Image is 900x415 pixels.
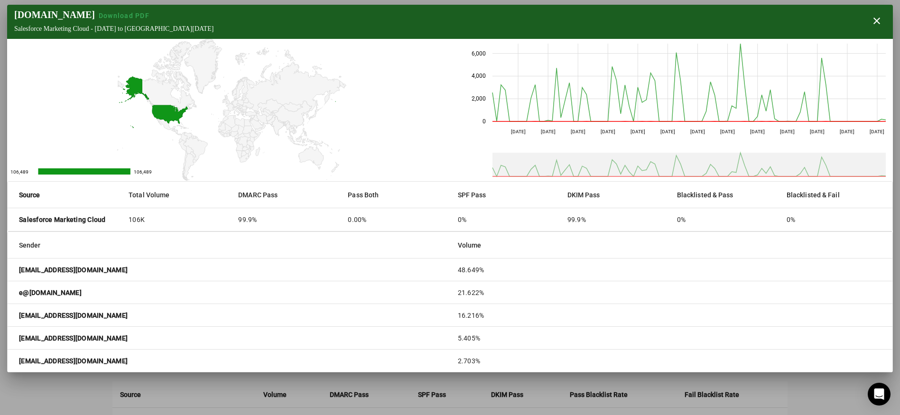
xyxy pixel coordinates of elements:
[472,50,486,57] text: 6,000
[780,129,795,134] text: [DATE]
[482,118,486,125] text: 0
[340,182,450,208] mat-header-cell: Pass Both
[669,182,779,208] mat-header-cell: Blacklisted & Pass
[95,11,153,20] button: Download PDF
[779,208,892,231] mat-cell: 0%
[121,182,231,208] mat-header-cell: Total Volume
[450,208,560,231] mat-cell: 0%
[19,190,40,200] strong: Source
[14,9,213,20] div: [DOMAIN_NAME]
[750,129,765,134] text: [DATE]
[231,208,340,231] mat-cell: 99.9%
[870,129,884,134] text: [DATE]
[10,169,28,175] text: 106,489
[540,129,555,134] text: [DATE]
[450,182,560,208] mat-header-cell: SPF Pass
[450,304,893,327] mat-cell: 16.216%
[231,182,340,208] mat-header-cell: DMARC Pass
[560,182,669,208] mat-header-cell: DKIM Pass
[19,288,82,297] strong: e@[DOMAIN_NAME]
[14,25,213,33] div: Salesforce Marketing Cloud - [DATE] to [GEOGRAPHIC_DATA][DATE]
[779,182,892,208] mat-header-cell: Blacklisted & Fail
[510,129,525,134] text: [DATE]
[660,129,675,134] text: [DATE]
[560,208,669,231] mat-cell: 99.9%
[450,258,893,281] mat-cell: 48.649%
[134,169,152,175] text: 106,489
[720,129,735,134] text: [DATE]
[19,265,128,275] strong: [EMAIL_ADDRESS][DOMAIN_NAME]
[690,129,705,134] text: [DATE]
[472,73,486,79] text: 4,000
[570,129,585,134] text: [DATE]
[630,129,645,134] text: [DATE]
[600,129,615,134] text: [DATE]
[868,383,891,406] div: Open Intercom Messenger
[450,281,893,304] mat-cell: 21.622%
[8,232,450,258] mat-header-cell: Sender
[19,333,128,343] strong: [EMAIL_ADDRESS][DOMAIN_NAME]
[19,215,106,224] strong: Salesforce Marketing Cloud
[7,39,450,181] svg: A chart.
[472,95,486,102] text: 2,000
[810,129,825,134] text: [DATE]
[450,350,893,372] mat-cell: 2.703%
[340,208,450,231] mat-cell: 0.00%
[19,356,128,366] strong: [EMAIL_ADDRESS][DOMAIN_NAME]
[450,327,893,350] mat-cell: 5.405%
[840,129,854,134] text: [DATE]
[669,208,779,231] mat-cell: 0%
[450,232,893,258] mat-header-cell: Volume
[121,208,231,231] mat-cell: 106K
[19,311,128,320] strong: [EMAIL_ADDRESS][DOMAIN_NAME]
[99,12,149,19] span: Download PDF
